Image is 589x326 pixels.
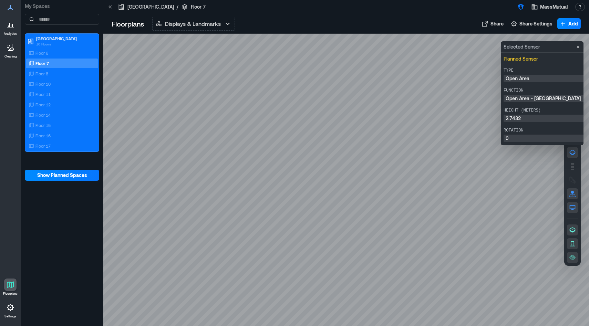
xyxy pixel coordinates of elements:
[35,81,51,87] p: Floor 10
[152,17,235,31] button: Displays & Landmarks
[35,50,48,56] p: Floor 6
[112,19,144,29] p: Floorplans
[177,3,178,10] p: /
[35,71,48,76] p: Floor 8
[35,143,51,149] p: Floor 17
[36,41,94,47] p: 10 Floors
[2,299,19,320] a: Settings
[35,123,51,128] p: Floor 15
[35,102,51,107] p: Floor 12
[3,292,18,296] p: Floorplans
[490,20,504,27] span: Share
[37,172,87,179] span: Show Planned Spaces
[508,18,555,29] button: Share Settings
[25,3,99,10] p: My Spaces
[504,44,540,49] p: Selected Sensor
[35,112,51,118] p: Floor 14
[574,43,582,51] button: Close
[2,17,19,38] a: Analytics
[25,170,99,181] button: Show Planned Spaces
[540,3,568,10] span: MassMutual
[35,61,49,66] p: Floor 7
[35,133,51,138] p: Floor 16
[1,276,20,298] a: Floorplans
[519,20,552,27] span: Share Settings
[165,20,221,28] p: Displays & Landmarks
[36,36,94,41] p: [GEOGRAPHIC_DATA]
[529,1,570,12] button: MassMutual
[35,92,51,97] p: Floor 11
[4,314,16,318] p: Settings
[191,3,206,10] p: Floor 7
[4,54,17,59] p: Cleaning
[4,32,17,36] p: Analytics
[127,3,174,10] p: [GEOGRAPHIC_DATA]
[557,18,581,29] button: Add
[2,39,19,61] a: Cleaning
[479,18,506,29] button: Share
